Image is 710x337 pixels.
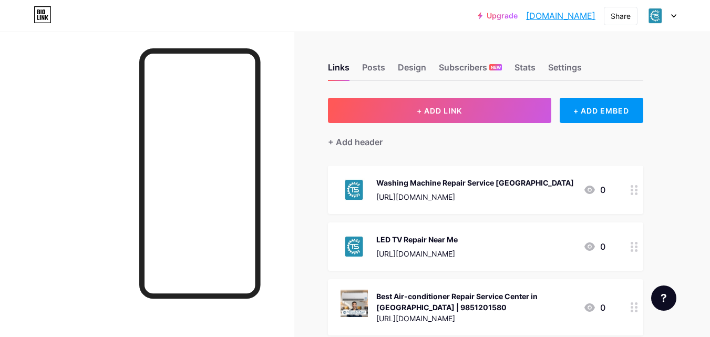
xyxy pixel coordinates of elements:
[417,106,462,115] span: + ADD LINK
[560,98,643,123] div: + ADD EMBED
[645,6,665,26] img: technicalsewa
[439,61,502,80] div: Subscribers
[583,240,605,253] div: 0
[583,183,605,196] div: 0
[583,301,605,314] div: 0
[398,61,426,80] div: Design
[328,136,383,148] div: + Add header
[515,61,536,80] div: Stats
[376,291,575,313] div: Best Air-conditioner Repair Service Center in [GEOGRAPHIC_DATA] | 9851201580
[376,313,575,324] div: [URL][DOMAIN_NAME]
[328,98,551,123] button: + ADD LINK
[376,248,458,259] div: [URL][DOMAIN_NAME]
[376,191,574,202] div: [URL][DOMAIN_NAME]
[611,11,631,22] div: Share
[341,233,368,260] img: LED TV Repair Near Me
[478,12,518,20] a: Upgrade
[328,61,349,80] div: Links
[341,176,368,203] img: Washing Machine Repair Service Kathmandu
[548,61,582,80] div: Settings
[526,9,595,22] a: [DOMAIN_NAME]
[491,64,501,70] span: NEW
[362,61,385,80] div: Posts
[376,177,574,188] div: Washing Machine Repair Service [GEOGRAPHIC_DATA]
[341,290,368,317] img: Best Air-conditioner Repair Service Center in Nepal | 9851201580
[376,234,458,245] div: LED TV Repair Near Me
